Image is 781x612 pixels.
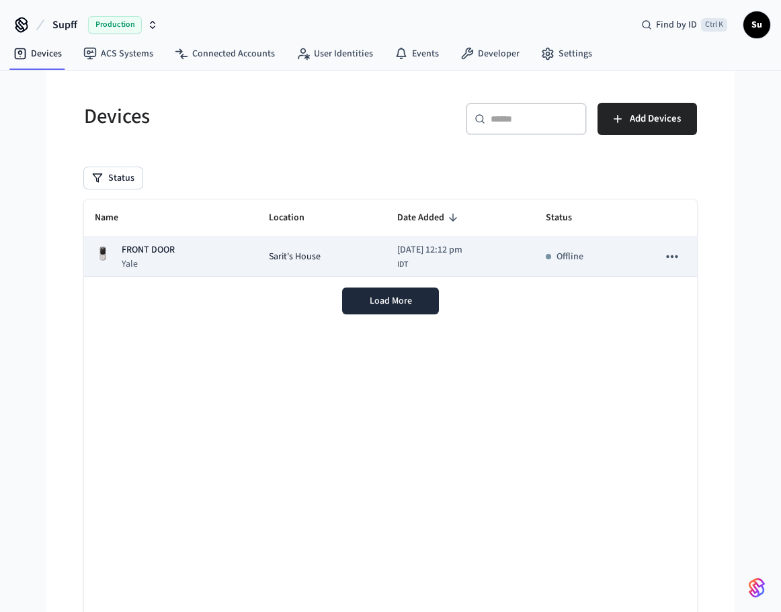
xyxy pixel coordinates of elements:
p: FRONT DOOR [122,243,175,257]
a: Developer [450,42,530,66]
span: Supff [52,17,77,33]
button: Su [743,11,770,38]
img: Yale Assure Touchscreen Wifi Smart Lock, Satin Nickel, Front [95,246,111,262]
button: Load More [342,288,439,314]
p: Offline [557,250,583,264]
button: Status [84,167,142,189]
a: Devices [3,42,73,66]
a: ACS Systems [73,42,164,66]
p: Yale [122,257,175,271]
span: Sarit's House [269,250,321,264]
span: Name [95,208,136,228]
a: User Identities [286,42,384,66]
button: Add Devices [598,103,697,135]
span: IDT [397,259,408,271]
a: Connected Accounts [164,42,286,66]
span: Date Added [397,208,462,228]
h5: Devices [84,103,382,130]
span: Find by ID [656,18,697,32]
span: Status [546,208,589,228]
a: Settings [530,42,603,66]
span: [DATE] 12:12 pm [397,243,462,257]
span: Su [745,13,769,37]
span: Add Devices [630,110,681,128]
table: sticky table [84,200,697,277]
span: Ctrl K [701,18,727,32]
span: Production [88,16,142,34]
span: Load More [370,294,412,308]
img: SeamLogoGradient.69752ec5.svg [749,577,765,599]
div: Find by IDCtrl K [630,13,738,37]
div: Asia/Jerusalem [397,243,462,271]
a: Events [384,42,450,66]
span: Location [269,208,322,228]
